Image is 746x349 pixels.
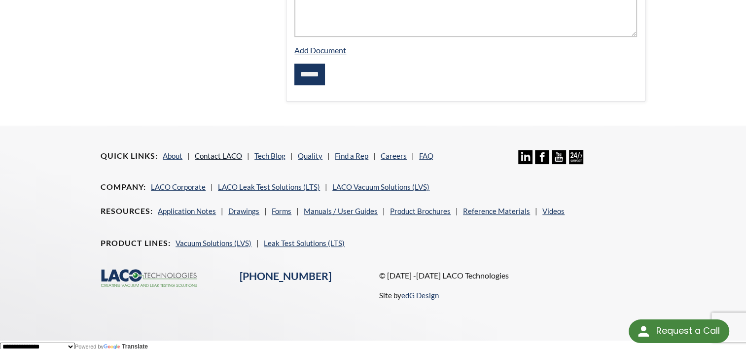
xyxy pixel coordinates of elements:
[264,239,345,247] a: Leak Test Solutions (LTS)
[218,182,320,191] a: LACO Leak Test Solutions (LTS)
[381,151,407,160] a: Careers
[636,323,651,339] img: round button
[379,269,645,282] p: © [DATE] -[DATE] LACO Technologies
[390,207,451,215] a: Product Brochures
[379,289,438,301] p: Site by
[176,239,251,247] a: Vacuum Solutions (LVS)
[569,150,583,164] img: 24/7 Support Icon
[101,182,146,192] h4: Company
[272,207,291,215] a: Forms
[298,151,322,160] a: Quality
[151,182,206,191] a: LACO Corporate
[332,182,429,191] a: LACO Vacuum Solutions (LVS)
[401,291,438,300] a: edG Design
[101,238,171,248] h4: Product Lines
[158,207,216,215] a: Application Notes
[335,151,368,160] a: Find a Rep
[163,151,182,160] a: About
[254,151,285,160] a: Tech Blog
[542,207,565,215] a: Videos
[228,207,259,215] a: Drawings
[629,319,729,343] div: Request a Call
[569,157,583,166] a: 24/7 Support
[195,151,242,160] a: Contact LACO
[240,270,331,282] a: [PHONE_NUMBER]
[419,151,433,160] a: FAQ
[463,207,530,215] a: Reference Materials
[101,206,153,216] h4: Resources
[294,45,346,55] a: Add Document
[304,207,378,215] a: Manuals / User Guides
[656,319,719,342] div: Request a Call
[101,151,158,161] h4: Quick Links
